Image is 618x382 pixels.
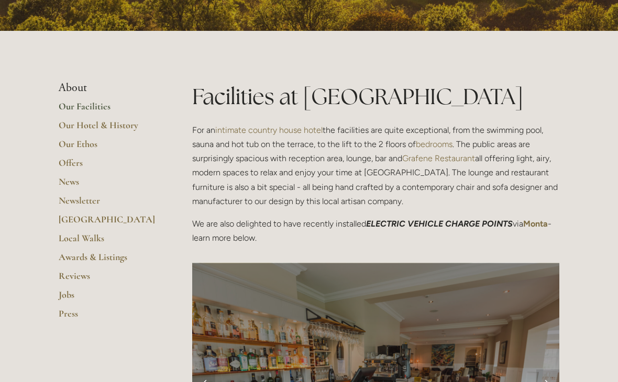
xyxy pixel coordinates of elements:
[192,81,559,112] h1: Facilities at [GEOGRAPHIC_DATA]
[366,219,513,229] em: ELECTRIC VEHICLE CHARGE POINTS
[192,217,559,245] p: We are also delighted to have recently installed via - learn more below.
[59,214,159,232] a: [GEOGRAPHIC_DATA]
[59,270,159,289] a: Reviews
[59,138,159,157] a: Our Ethos
[59,289,159,308] a: Jobs
[59,100,159,119] a: Our Facilities
[59,119,159,138] a: Our Hotel & History
[59,195,159,214] a: Newsletter
[416,139,453,149] a: bedrooms
[59,157,159,176] a: Offers
[215,125,323,135] a: intimate country house hotel
[59,176,159,195] a: News
[402,153,475,163] a: Grafene Restaurant
[59,251,159,270] a: Awards & Listings
[192,123,559,208] p: For an the facilities are quite exceptional, from the swimming pool, sauna and hot tub on the ter...
[59,81,159,95] li: About
[59,232,159,251] a: Local Walks
[523,219,548,229] a: Monta
[59,308,159,327] a: Press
